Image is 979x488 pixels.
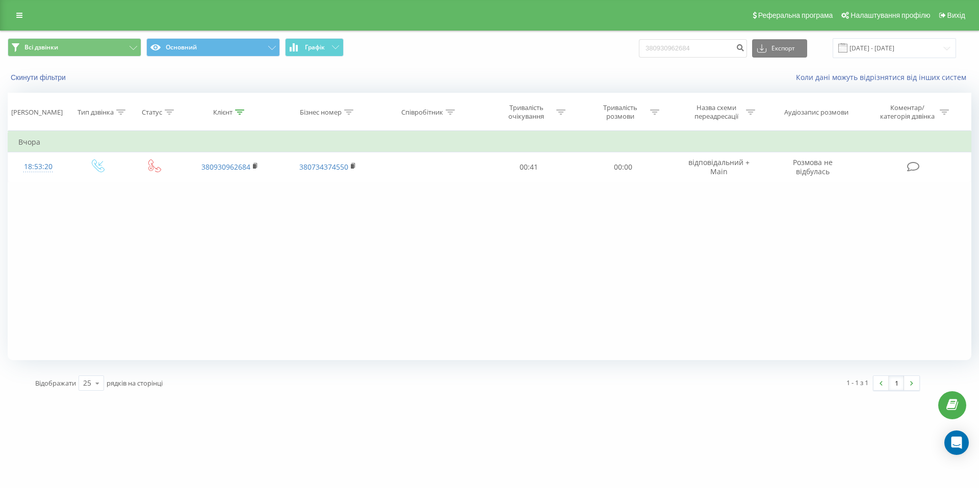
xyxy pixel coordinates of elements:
[300,108,342,117] div: Бізнес номер
[639,39,747,58] input: Пошук за номером
[878,103,937,121] div: Коментар/категорія дзвінка
[78,108,114,117] div: Тип дзвінка
[35,378,76,388] span: Відображати
[784,108,848,117] div: Аудіозапис розмови
[499,103,554,121] div: Тривалість очікування
[107,378,163,388] span: рядків на сторінці
[793,157,833,176] span: Розмова не відбулась
[758,11,833,19] span: Реферальна програма
[146,38,280,57] button: Основний
[752,39,807,58] button: Експорт
[285,38,344,57] button: Графік
[8,73,71,82] button: Скинути фільтри
[24,43,58,51] span: Всі дзвінки
[83,378,91,388] div: 25
[213,108,233,117] div: Клієнт
[401,108,443,117] div: Співробітник
[593,103,648,121] div: Тривалість розмови
[670,152,768,182] td: відповідальний + Main
[944,430,969,455] div: Open Intercom Messenger
[689,103,743,121] div: Назва схеми переадресації
[11,108,63,117] div: [PERSON_NAME]
[576,152,669,182] td: 00:00
[8,132,971,152] td: Вчора
[305,44,325,51] span: Графік
[18,157,58,177] div: 18:53:20
[201,162,250,172] a: 380930962684
[299,162,348,172] a: 380734374550
[796,72,971,82] a: Коли дані можуть відрізнятися вiд інших систем
[8,38,141,57] button: Всі дзвінки
[142,108,162,117] div: Статус
[846,377,868,388] div: 1 - 1 з 1
[482,152,576,182] td: 00:41
[889,376,904,390] a: 1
